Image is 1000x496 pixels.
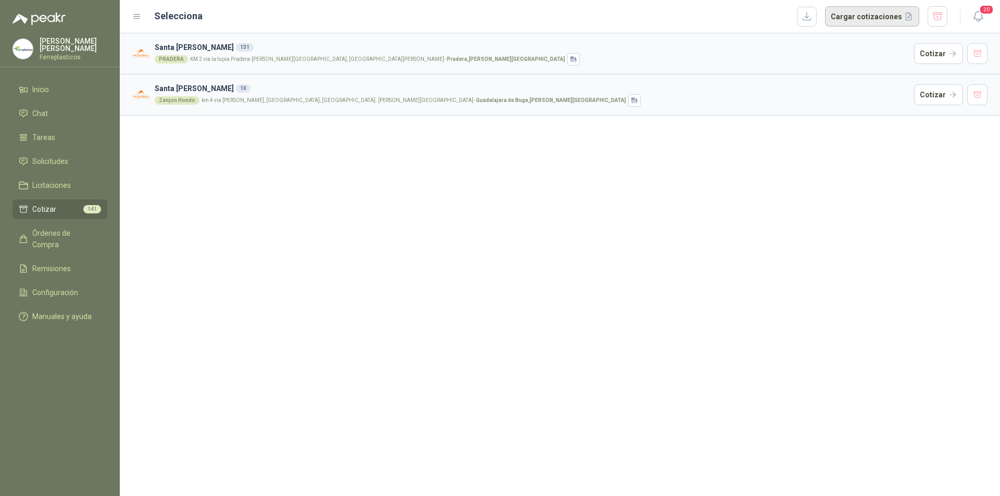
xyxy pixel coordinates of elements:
[13,39,33,59] img: Company Logo
[12,199,107,219] a: Cotizar141
[32,311,92,322] span: Manuales y ayuda
[12,80,107,99] a: Inicio
[12,151,107,171] a: Solicitudes
[154,9,203,23] h2: Selecciona
[914,43,963,64] button: Cotizar
[32,287,78,298] span: Configuración
[32,180,71,191] span: Licitaciones
[476,97,626,103] strong: Guadalajara de Buga , [PERSON_NAME][GEOGRAPHIC_DATA]
[969,7,988,26] button: 20
[32,132,55,143] span: Tareas
[12,104,107,123] a: Chat
[979,5,994,15] span: 20
[83,205,101,213] span: 141
[447,56,565,62] strong: Pradera , [PERSON_NAME][GEOGRAPHIC_DATA]
[132,86,151,104] img: Company Logo
[40,54,107,60] p: Ferreplasticos
[825,6,919,27] button: Cargar cotizaciones
[236,84,251,93] div: 10
[236,43,254,52] div: 131
[12,12,66,25] img: Logo peakr
[155,83,910,94] h3: Santa [PERSON_NAME]
[202,98,626,103] p: km 4 via [PERSON_NAME], [GEOGRAPHIC_DATA], [GEOGRAPHIC_DATA]. [PERSON_NAME][GEOGRAPHIC_DATA] -
[40,37,107,52] p: [PERSON_NAME] [PERSON_NAME]
[32,156,68,167] span: Solicitudes
[12,283,107,302] a: Configuración
[132,45,151,63] img: Company Logo
[32,227,97,250] span: Órdenes de Compra
[32,204,56,215] span: Cotizar
[914,84,963,105] button: Cotizar
[12,223,107,255] a: Órdenes de Compra
[32,263,71,274] span: Remisiones
[12,307,107,326] a: Manuales y ayuda
[12,259,107,278] a: Remisiones
[155,96,199,105] div: Zanjon Hondo
[32,84,49,95] span: Inicio
[190,57,565,62] p: KM 2 vía la tupia Pradera-[PERSON_NAME][GEOGRAPHIC_DATA], [GEOGRAPHIC_DATA][PERSON_NAME] -
[155,55,188,63] div: PRADERA
[12,128,107,147] a: Tareas
[32,108,48,119] span: Chat
[155,42,910,53] h3: Santa [PERSON_NAME]
[12,175,107,195] a: Licitaciones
